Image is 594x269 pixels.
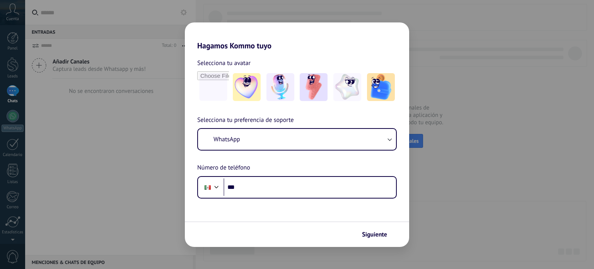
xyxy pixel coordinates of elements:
[198,129,396,150] button: WhatsApp
[233,73,261,101] img: -1.jpeg
[197,163,250,173] span: Número de teléfono
[197,58,251,68] span: Selecciona tu avatar
[197,115,294,125] span: Selecciona tu preferencia de soporte
[367,73,395,101] img: -5.jpeg
[213,135,240,143] span: WhatsApp
[266,73,294,101] img: -2.jpeg
[300,73,328,101] img: -3.jpeg
[200,179,215,195] div: Mexico: + 52
[362,232,387,237] span: Siguiente
[185,22,409,50] h2: Hagamos Kommo tuyo
[358,228,398,241] button: Siguiente
[333,73,361,101] img: -4.jpeg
